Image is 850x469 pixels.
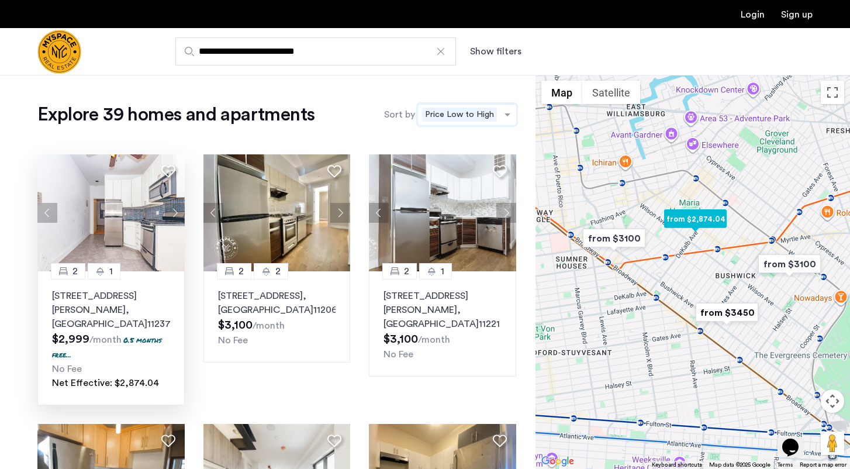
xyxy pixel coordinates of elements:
[384,108,415,122] label: Sort by
[781,10,813,19] a: Registration
[541,81,582,104] button: Show street map
[37,271,185,405] a: 21[STREET_ADDRESS][PERSON_NAME], [GEOGRAPHIC_DATA]112370.5 months free...No FeeNet Effective: $2,...
[37,30,81,74] a: Cazamio Logo
[582,81,640,104] button: Show satellite imagery
[37,154,185,271] img: 22_638155377303699184.jpeg
[422,108,497,122] span: Price Low to High
[709,462,770,468] span: Map data ©2025 Google
[418,335,450,344] sub: /month
[538,454,577,469] img: Google
[218,319,253,331] span: $3,100
[369,154,516,271] img: 1995_638557226240332434.jpeg
[369,271,516,377] a: 21[STREET_ADDRESS][PERSON_NAME], [GEOGRAPHIC_DATA]11221No Fee
[404,264,409,278] span: 2
[330,203,350,223] button: Next apartment
[659,206,731,232] div: from $2,874.04
[778,461,793,469] a: Terms
[496,203,516,223] button: Next apartment
[691,299,763,326] div: from $3450
[165,203,185,223] button: Next apartment
[218,336,248,345] span: No Fee
[741,10,765,19] a: Login
[821,432,844,455] button: Drag Pegman onto the map to open Street View
[89,335,122,344] sub: /month
[578,225,650,251] div: from $3100
[470,44,521,58] button: Show or hide filters
[383,333,418,345] span: $3,100
[37,103,315,126] h1: Explore 39 homes and apartments
[218,289,336,317] p: [STREET_ADDRESS] 11206
[175,37,456,65] input: Apartment Search
[754,251,825,277] div: from $3100
[72,264,78,278] span: 2
[52,364,82,374] span: No Fee
[800,461,846,469] a: Report a map error
[418,104,516,125] ng-select: sort-apartment
[538,454,577,469] a: Open this area in Google Maps (opens a new window)
[52,289,170,331] p: [STREET_ADDRESS][PERSON_NAME] 11237
[52,333,89,345] span: $2,999
[383,289,502,331] p: [STREET_ADDRESS][PERSON_NAME] 11221
[203,154,351,271] img: 22_638515702799817925.png
[203,203,223,223] button: Previous apartment
[369,203,389,223] button: Previous apartment
[203,271,351,363] a: 22[STREET_ADDRESS], [GEOGRAPHIC_DATA]11206No Fee
[253,321,285,330] sub: /month
[821,81,844,104] button: Toggle fullscreen view
[383,350,413,359] span: No Fee
[441,264,444,278] span: 1
[37,30,81,74] img: logo
[652,461,702,469] button: Keyboard shortcuts
[821,389,844,413] button: Map camera controls
[109,264,113,278] span: 1
[778,422,815,457] iframe: chat widget
[275,264,281,278] span: 2
[37,203,57,223] button: Previous apartment
[239,264,244,278] span: 2
[52,378,159,388] span: Net Effective: $2,874.04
